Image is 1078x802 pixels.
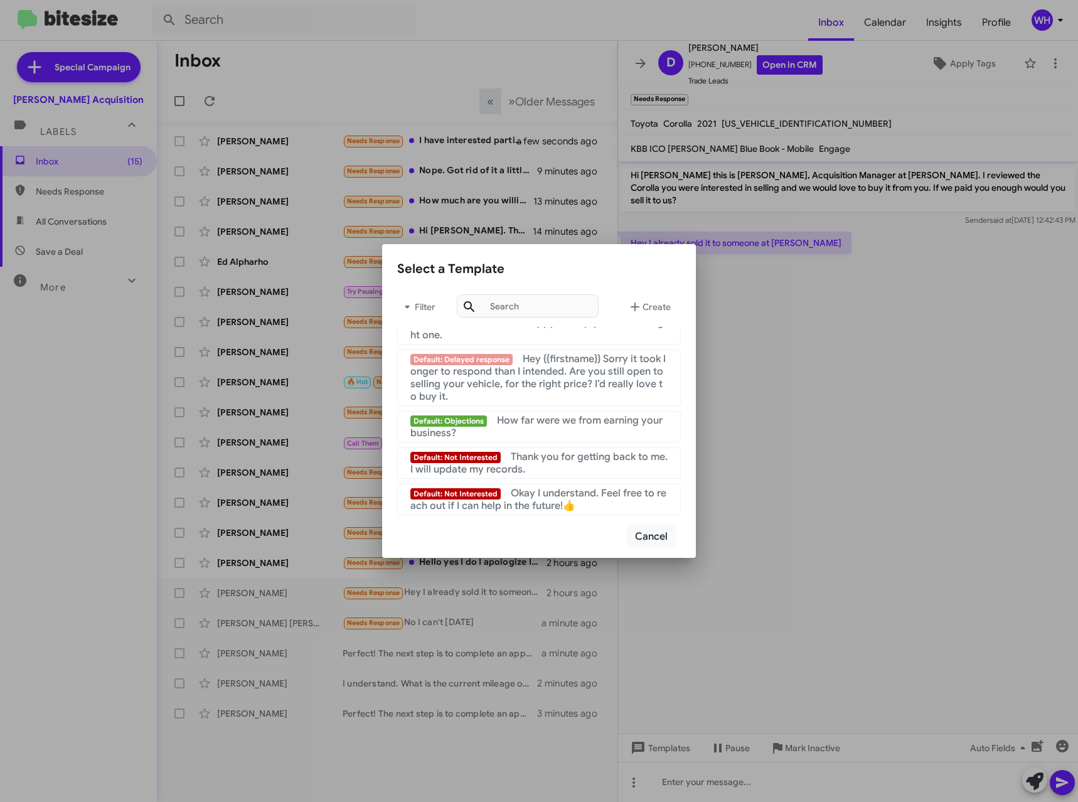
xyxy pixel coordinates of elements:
[627,525,676,548] button: Cancel
[457,294,599,318] input: Search
[627,296,671,318] span: Create
[410,353,666,403] span: Hey {{firstname}} Sorry it took longer to respond than I intended. Are you still open to selling ...
[410,452,501,463] span: Default: Not Interested
[410,488,501,500] span: Default: Not Interested
[397,296,437,318] span: Filter
[410,354,513,365] span: Default: Delayed response
[410,487,666,512] span: Okay I understand. Feel free to reach out if I can help in the future!👍
[397,292,437,322] button: Filter
[617,292,681,322] button: Create
[410,451,668,476] span: Thank you for getting back to me. I will update my records.
[397,259,681,279] div: Select a Template
[410,414,663,439] span: How far were we from earning your business?
[410,415,487,427] span: Default: Objections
